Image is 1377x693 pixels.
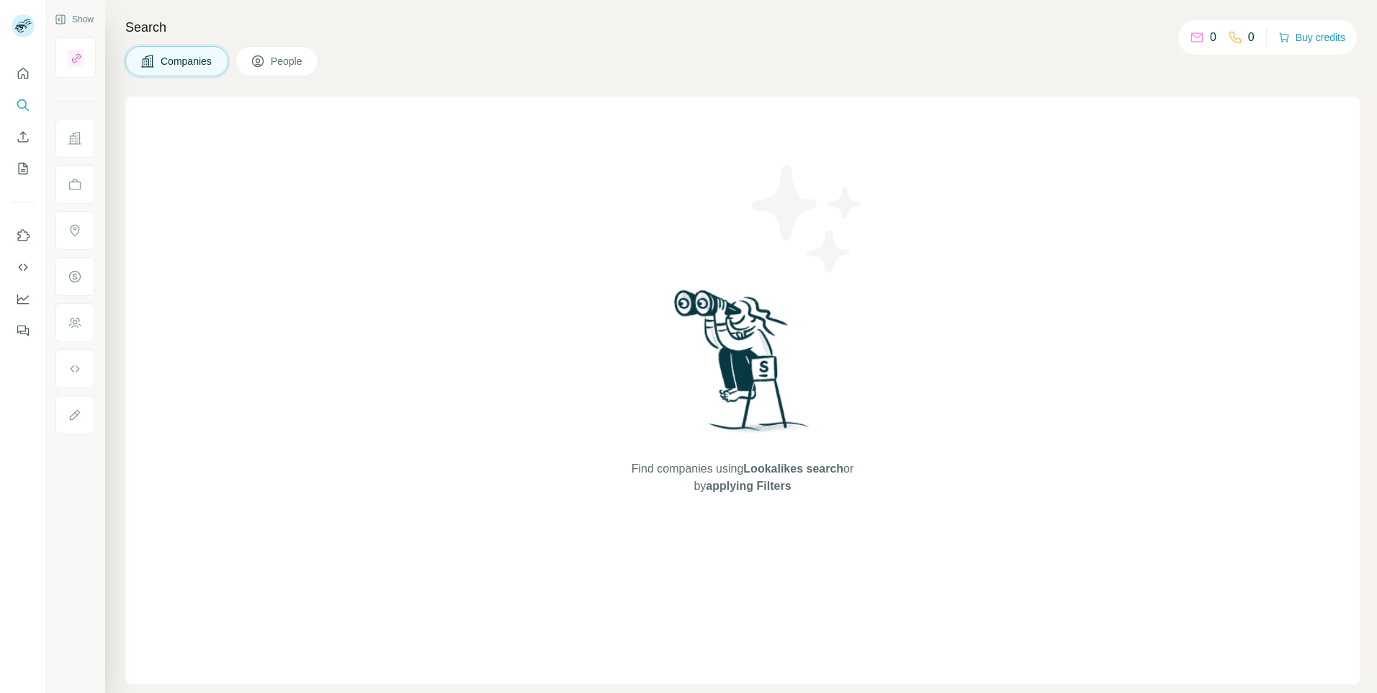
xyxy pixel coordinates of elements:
[12,223,35,249] button: Use Surfe on LinkedIn
[743,154,872,284] img: Surfe Illustration - Stars
[45,9,104,30] button: Show
[125,17,1360,37] h4: Search
[743,462,843,475] span: Lookalikes search
[12,92,35,118] button: Search
[627,460,858,495] span: Find companies using or by
[1248,29,1255,46] p: 0
[1210,29,1216,46] p: 0
[12,254,35,280] button: Use Surfe API
[161,54,213,68] span: Companies
[706,480,791,492] span: applying Filters
[12,156,35,182] button: My lists
[12,124,35,150] button: Enrich CSV
[271,54,304,68] span: People
[1278,27,1345,48] button: Buy credits
[12,318,35,344] button: Feedback
[668,286,817,447] img: Surfe Illustration - Woman searching with binoculars
[12,286,35,312] button: Dashboard
[12,61,35,86] button: Quick start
